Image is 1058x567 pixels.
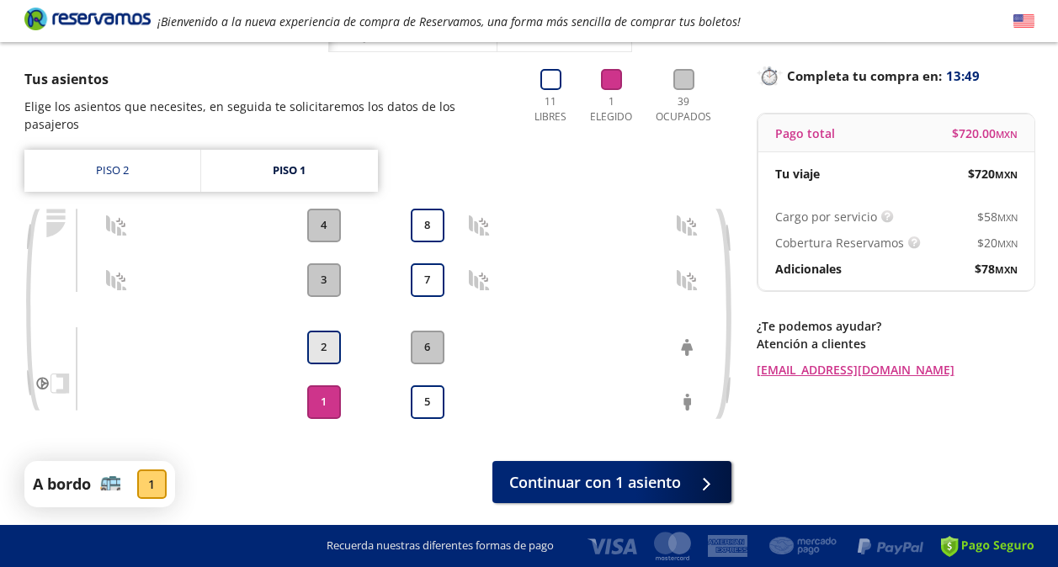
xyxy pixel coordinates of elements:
[952,125,1018,142] span: $ 720.00
[757,361,1034,379] a: [EMAIL_ADDRESS][DOMAIN_NAME]
[411,385,444,419] button: 5
[157,13,741,29] em: ¡Bienvenido a la nueva experiencia de compra de Reservamos, una forma más sencilla de comprar tus...
[775,234,904,252] p: Cobertura Reservamos
[775,260,842,278] p: Adicionales
[411,209,444,242] button: 8
[492,461,731,503] button: Continuar con 1 asiento
[24,98,511,133] p: Elige los asientos que necesites, en seguida te solicitaremos los datos de los pasajeros
[775,125,835,142] p: Pago total
[775,208,877,225] p: Cargo por servicio
[757,335,1034,352] p: Atención a clientes
[411,331,444,364] button: 6
[946,66,980,86] span: 13:49
[24,6,151,36] a: Brand Logo
[24,69,511,89] p: Tus asientos
[757,64,1034,87] p: Completa tu compra en :
[968,165,1018,183] span: $ 720
[975,260,1018,278] span: $ 78
[528,94,574,125] p: 11 Libres
[33,473,91,495] p: A bordo
[977,208,1018,225] span: $ 58
[757,317,1034,335] p: ¿Te podemos ayudar?
[327,538,554,554] p: Recuerda nuestras diferentes formas de pago
[307,209,341,242] button: 4
[977,234,1018,252] span: $ 20
[273,162,306,179] div: Piso 1
[649,94,719,125] p: 39 Ocupados
[307,263,341,297] button: 3
[411,263,444,297] button: 7
[995,168,1018,181] small: MXN
[307,331,341,364] button: 2
[201,150,378,192] a: Piso 1
[996,128,1018,140] small: MXN
[586,94,636,125] p: 1 Elegido
[137,469,167,499] div: 1
[995,263,1018,276] small: MXN
[24,6,151,31] i: Brand Logo
[509,471,681,494] span: Continuar con 1 asiento
[307,385,341,419] button: 1
[997,211,1018,224] small: MXN
[1013,11,1034,32] button: English
[997,237,1018,250] small: MXN
[24,150,200,192] a: Piso 2
[775,165,820,183] p: Tu viaje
